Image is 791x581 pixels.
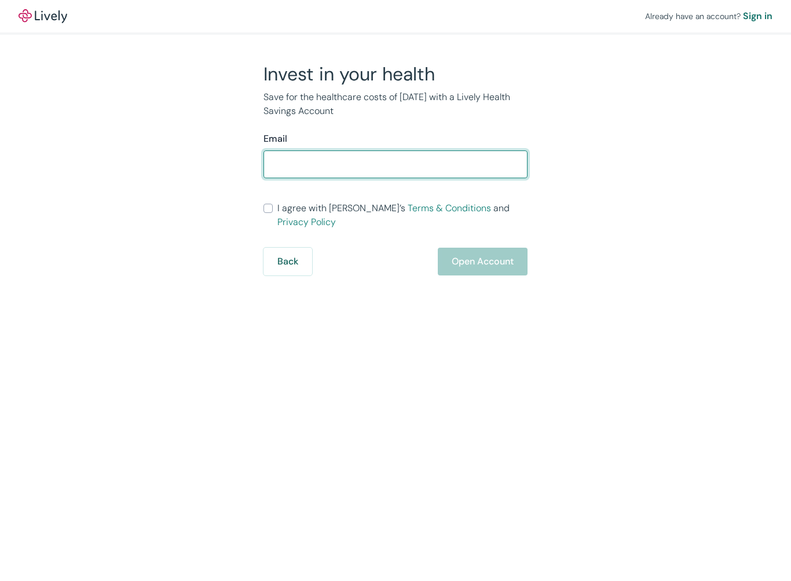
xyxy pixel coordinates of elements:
a: Sign in [743,9,772,23]
h2: Invest in your health [263,62,528,86]
button: Back [263,248,312,275]
a: Privacy Policy [277,216,336,228]
span: I agree with [PERSON_NAME]’s and [277,201,528,229]
p: Save for the healthcare costs of [DATE] with a Lively Health Savings Account [263,90,528,118]
img: Lively [19,9,67,23]
label: Email [263,132,287,146]
a: LivelyLively [19,9,67,23]
a: Terms & Conditions [408,202,491,214]
div: Already have an account? [645,9,772,23]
